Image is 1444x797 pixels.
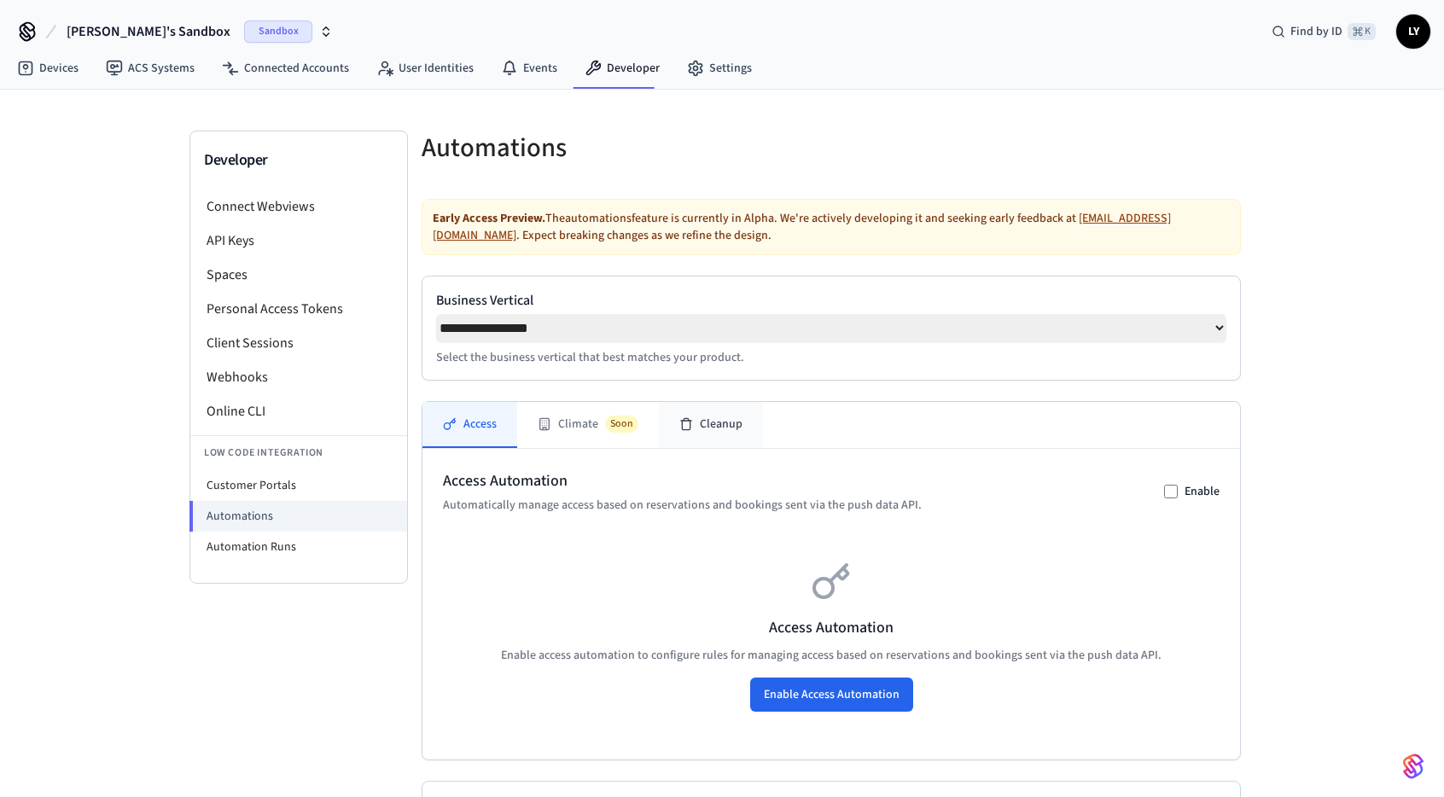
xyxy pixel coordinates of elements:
span: Soon [605,416,638,433]
button: Enable Access Automation [750,678,913,712]
button: LY [1396,15,1430,49]
p: Select the business vertical that best matches your product. [436,349,1226,366]
label: Business Vertical [436,290,1226,311]
li: Webhooks [190,360,407,394]
span: Sandbox [244,20,312,43]
a: Events [487,53,571,84]
button: Access [422,402,517,448]
button: Cleanup [659,402,763,448]
li: Customer Portals [190,470,407,501]
a: Settings [673,53,766,84]
p: Enable access automation to configure rules for managing access based on reservations and booking... [443,647,1220,664]
p: Automatically manage access based on reservations and bookings sent via the push data API. [443,497,922,514]
h3: Developer [204,148,393,172]
li: API Keys [190,224,407,258]
div: The automations feature is currently in Alpha. We're actively developing it and seeking early fee... [422,199,1241,255]
li: Personal Access Tokens [190,292,407,326]
span: Find by ID [1290,23,1342,40]
li: Automations [189,501,407,532]
a: Developer [571,53,673,84]
a: User Identities [363,53,487,84]
span: ⌘ K [1348,23,1376,40]
li: Spaces [190,258,407,292]
h3: Access Automation [443,616,1220,640]
span: LY [1398,16,1429,47]
li: Automation Runs [190,532,407,562]
li: Online CLI [190,394,407,428]
a: ACS Systems [92,53,208,84]
img: SeamLogoGradient.69752ec5.svg [1403,753,1424,780]
label: Enable [1185,483,1220,500]
div: Find by ID⌘ K [1258,16,1389,47]
li: Low Code Integration [190,435,407,470]
h5: Automations [422,131,821,166]
strong: Early Access Preview. [433,210,545,227]
a: [EMAIL_ADDRESS][DOMAIN_NAME] [433,210,1171,244]
h2: Access Automation [443,469,922,493]
li: Client Sessions [190,326,407,360]
a: Devices [3,53,92,84]
a: Connected Accounts [208,53,363,84]
li: Connect Webviews [190,189,407,224]
span: [PERSON_NAME]'s Sandbox [67,21,230,42]
button: ClimateSoon [517,402,659,448]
